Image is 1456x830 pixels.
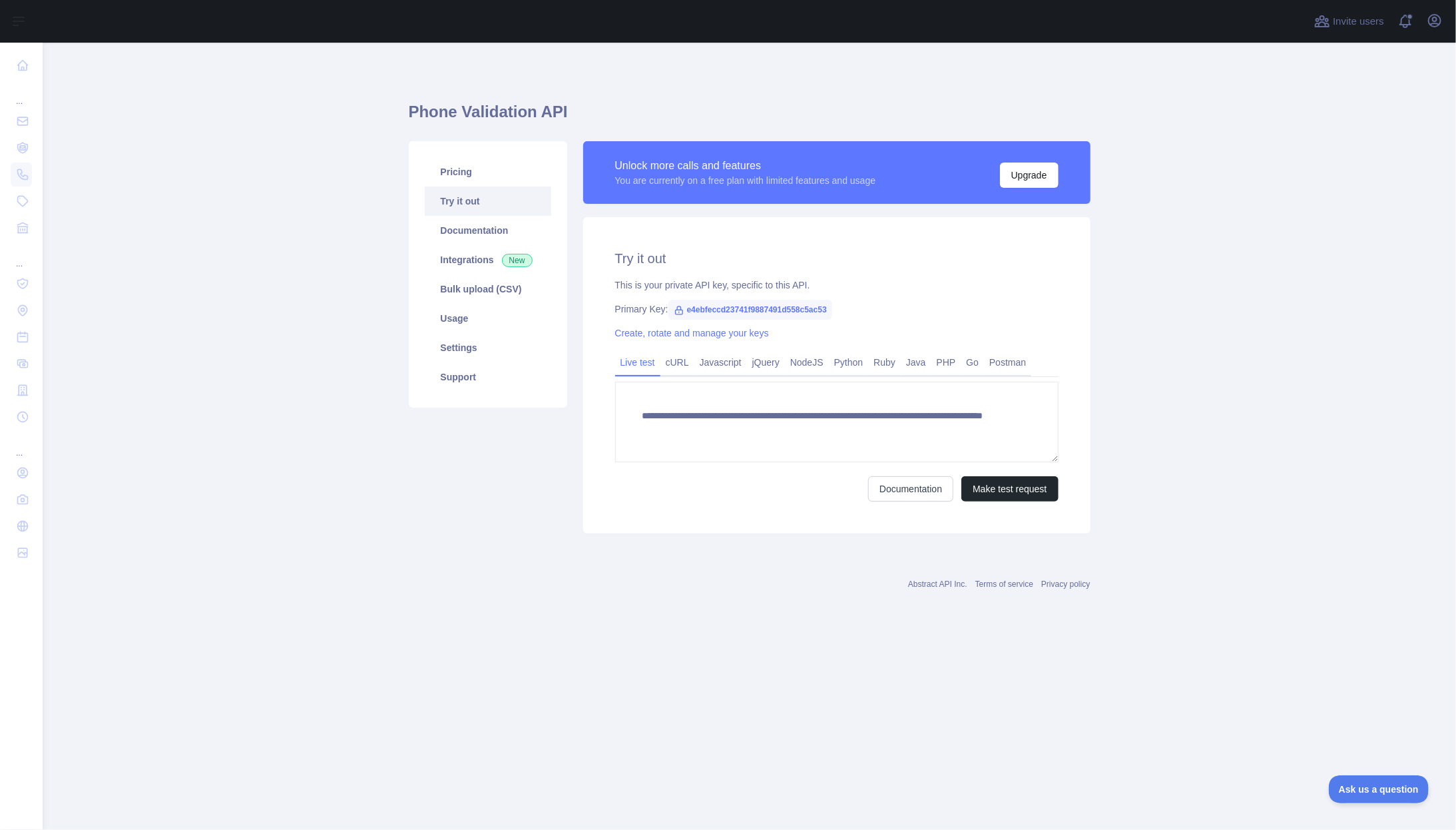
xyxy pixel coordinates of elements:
a: Try it out [425,187,551,216]
div: ... [11,242,32,269]
div: You are currently on a free plan with limited features and usage [615,174,876,187]
span: e4ebfeccd23741f9887491d558c5ac53 [668,300,832,320]
a: Create, rotate and manage your keys [615,328,769,338]
a: Go [961,352,984,373]
a: Usage [425,304,551,333]
a: Bulk upload (CSV) [425,274,551,304]
a: Live test [615,352,660,373]
a: Java [901,352,931,373]
a: Javascript [694,352,747,373]
span: Invite users [1333,14,1384,29]
a: cURL [660,352,694,373]
div: ... [11,432,32,458]
a: Pricing [425,157,551,187]
button: Make test request [961,476,1058,502]
div: Unlock more calls and features [615,158,876,174]
a: Python [829,352,869,373]
a: jQuery [747,352,785,373]
button: Invite users [1312,11,1387,32]
span: New [502,254,533,267]
a: Support [425,362,551,392]
a: NodeJS [785,352,829,373]
a: Privacy policy [1041,580,1090,589]
a: Integrations New [425,245,551,274]
a: Postman [984,352,1031,373]
button: Upgrade [1000,163,1059,188]
iframe: Toggle Customer Support [1329,775,1429,803]
a: Documentation [868,476,953,502]
a: Documentation [425,216,551,245]
div: Primary Key: [615,302,1059,316]
h2: Try it out [615,249,1059,268]
h1: Phone Validation API [409,101,1091,133]
a: Abstract API Inc. [908,580,967,589]
a: Terms of service [975,580,1033,589]
div: This is your private API key, specific to this API. [615,278,1059,292]
a: Ruby [868,352,901,373]
a: PHP [931,352,961,373]
div: ... [11,80,32,107]
a: Settings [425,333,551,362]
